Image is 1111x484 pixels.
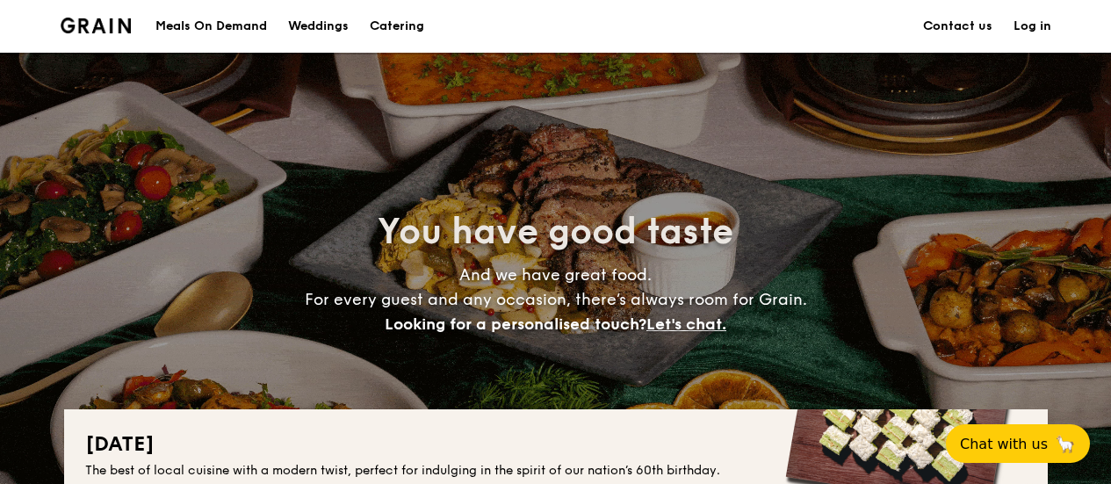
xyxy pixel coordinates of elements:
div: The best of local cuisine with a modern twist, perfect for indulging in the spirit of our nation’... [85,462,1027,480]
span: 🦙 [1055,434,1076,454]
span: Let's chat. [646,314,726,334]
span: You have good taste [378,211,733,253]
span: Looking for a personalised touch? [385,314,646,334]
span: Chat with us [960,436,1048,452]
h2: [DATE] [85,430,1027,459]
button: Chat with us🦙 [946,424,1090,463]
span: And we have great food. For every guest and any occasion, there’s always room for Grain. [305,265,807,334]
a: Logotype [61,18,132,33]
img: Grain [61,18,132,33]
